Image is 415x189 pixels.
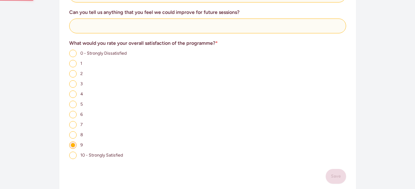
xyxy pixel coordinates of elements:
[80,71,83,76] span: 2
[69,90,77,98] input: 4
[69,141,77,149] input: 9
[80,102,83,107] span: 5
[69,152,77,159] input: 10 - Strongly Satisfied
[80,91,83,97] span: 4
[80,122,83,127] span: 7
[69,60,77,67] input: 1
[69,40,346,47] h3: What would you rate your overall satisfaction of the programme?
[80,51,127,56] span: 0 - Strongly Dissatisfied
[69,111,77,118] input: 6
[80,61,82,66] span: 1
[80,153,123,158] span: 10 - Strongly Satisfied
[69,80,77,88] input: 3
[80,81,83,86] span: 3
[69,131,77,139] input: 8
[80,112,83,117] span: 6
[69,101,77,108] input: 5
[69,121,77,128] input: 7
[69,50,77,57] input: 0 - Strongly Dissatisfied
[80,132,83,137] span: 8
[69,9,346,16] h3: Can you tell us anything that you feel we could improve for future sessions?
[69,70,77,78] input: 2
[80,142,83,148] span: 9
